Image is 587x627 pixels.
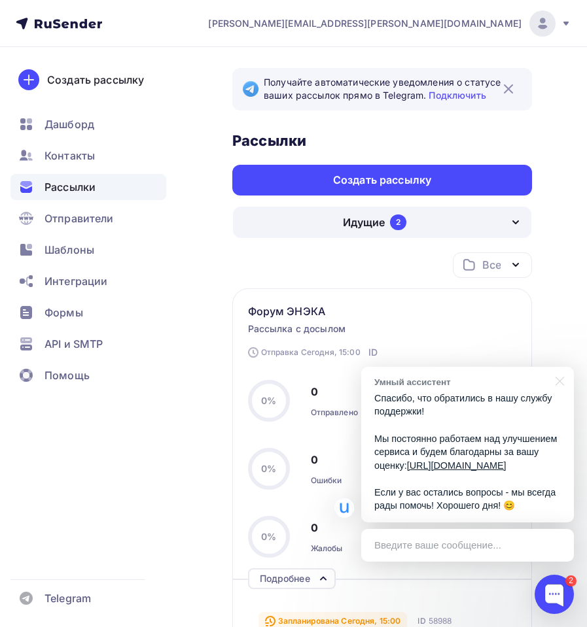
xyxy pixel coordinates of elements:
[334,498,354,518] img: Илья С.
[44,148,95,163] span: Контакты
[208,10,571,37] a: [PERSON_NAME][EMAIL_ADDRESS][PERSON_NAME][DOMAIN_NAME]
[47,72,144,88] div: Создать рассылку
[10,237,166,263] a: Шаблоны
[261,531,276,542] span: 0%
[311,543,343,554] div: Жалобы
[361,529,574,562] div: Введите ваше сообщение...
[333,173,431,188] div: Создать рассылку
[44,305,83,320] span: Формы
[368,346,378,359] span: ID
[44,116,94,132] span: Дашборд
[248,303,347,319] span: Форум ЭНЭКА
[10,174,166,200] a: Рассылки
[10,205,166,231] a: Отправители
[248,346,381,359] div: Отправка Сегодня, 15:00
[390,214,406,230] div: 2
[44,273,107,289] span: Интеграции
[248,322,346,335] span: Рассылка с досылом
[10,299,166,326] a: Формы
[429,90,486,101] a: Подключить
[407,460,507,471] a: [URL][DOMAIN_NAME]
[260,571,310,586] div: Подробнее
[232,206,532,239] button: Идущие 2
[10,111,166,137] a: Дашборд
[429,615,452,626] span: 58988
[374,392,561,513] p: Спасибо, что обратились в нашу службу поддержки! Мы постоянно работаем над улучшением сервиса и б...
[232,131,532,150] h3: Рассылки
[208,17,522,30] span: [PERSON_NAME][EMAIL_ADDRESS][PERSON_NAME][DOMAIN_NAME]
[44,211,114,226] span: Отправители
[453,252,532,278] button: Все
[311,407,358,418] div: Отправлено
[264,76,522,103] span: Получайте автоматические уведомления о статусе ваших рассылок прямо в Telegram.
[261,463,276,474] span: 0%
[565,575,577,586] div: 2
[44,336,103,352] span: API и SMTP
[311,384,318,399] div: 0
[44,367,90,383] span: Помощь
[311,520,318,535] div: 0
[343,214,385,230] div: Идущие
[374,376,548,388] div: Умный ассистент
[311,475,342,486] div: Ошибки
[482,257,501,273] div: Все
[243,81,258,97] img: Telegram
[10,143,166,169] a: Контакты
[311,452,318,467] div: 0
[44,179,96,195] span: Рассылки
[44,590,91,606] span: Telegram
[261,395,276,406] span: 0%
[44,242,94,258] span: Шаблоны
